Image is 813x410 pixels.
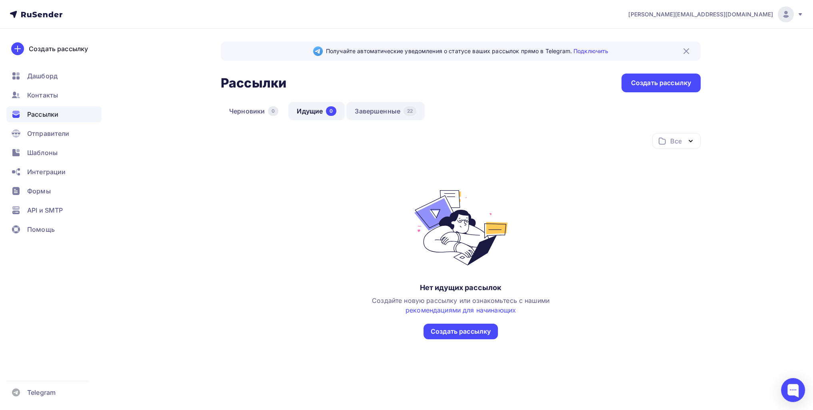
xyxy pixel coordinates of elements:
[420,283,502,293] div: Нет идущих рассылок
[631,78,691,88] div: Создать рассылку
[652,133,701,149] button: Все
[670,136,681,146] div: Все
[406,306,516,314] a: рекомендациями для начинающих
[6,106,102,122] a: Рассылки
[628,6,803,22] a: [PERSON_NAME][EMAIL_ADDRESS][DOMAIN_NAME]
[628,10,773,18] span: [PERSON_NAME][EMAIL_ADDRESS][DOMAIN_NAME]
[6,145,102,161] a: Шаблоны
[6,87,102,103] a: Контакты
[221,102,287,120] a: Черновики0
[6,125,102,141] a: Отправители
[326,106,336,116] div: 0
[313,46,323,56] img: Telegram
[27,186,51,196] span: Формы
[326,47,608,55] span: Получайте автоматические уведомления о статусе ваших рассылок прямо в Telegram.
[27,205,63,215] span: API и SMTP
[27,90,58,100] span: Контакты
[27,388,56,397] span: Telegram
[431,327,491,336] div: Создать рассылку
[27,148,58,157] span: Шаблоны
[27,71,58,81] span: Дашборд
[27,129,70,138] span: Отправители
[27,167,66,177] span: Интеграции
[6,183,102,199] a: Формы
[268,106,278,116] div: 0
[346,102,425,120] a: Завершенные22
[288,102,345,120] a: Идущие0
[372,297,549,314] span: Создайте новую рассылку или ознакомьтесь с нашими
[573,48,608,54] a: Подключить
[27,225,55,234] span: Помощь
[6,68,102,84] a: Дашборд
[27,109,58,119] span: Рассылки
[221,75,286,91] h2: Рассылки
[29,44,88,54] div: Создать рассылку
[404,106,416,116] div: 22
